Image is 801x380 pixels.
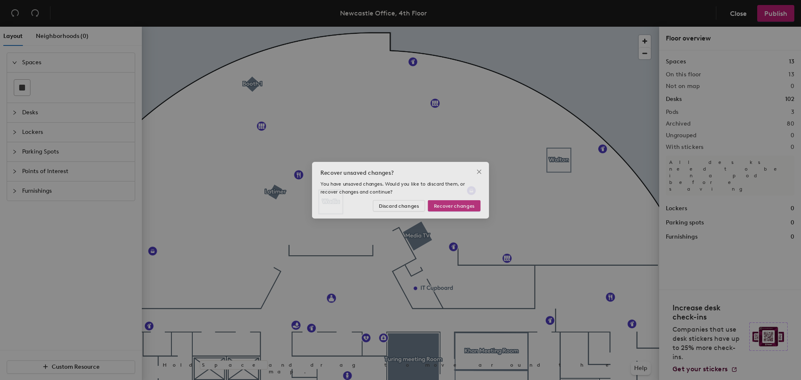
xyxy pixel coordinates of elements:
[486,162,500,175] button: Close
[375,205,422,212] span: Discard changes
[368,202,429,215] button: Discard changes
[486,165,500,172] span: Close
[306,165,495,175] div: Recover unsaved changes?
[433,202,495,215] button: Recover changes
[306,179,476,196] span: You have unsaved changes. Would you like to discard them, or recover changes and continue?
[490,165,496,172] span: close
[440,205,488,212] span: Recover changes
